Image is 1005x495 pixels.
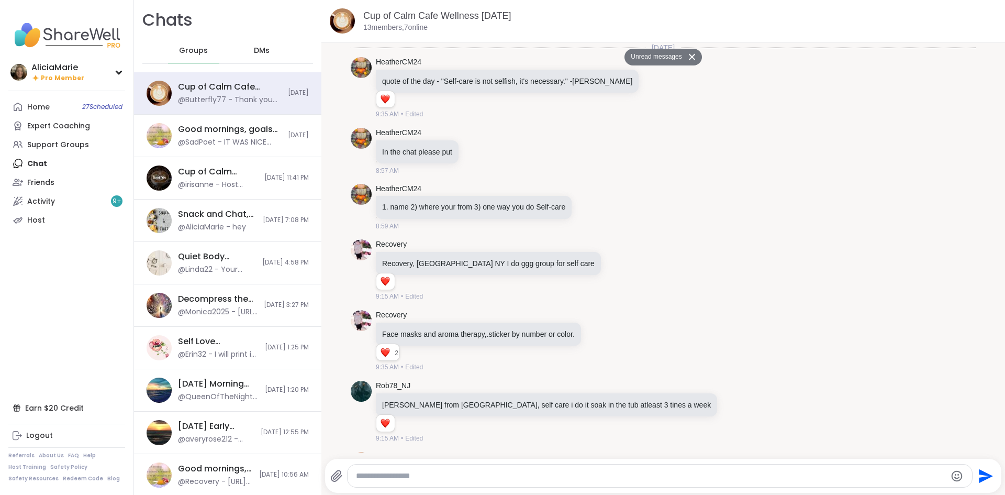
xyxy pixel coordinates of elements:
[395,348,399,358] span: 2
[107,475,120,482] a: Blog
[351,184,372,205] img: https://sharewell-space-live.sfo3.digitaloceanspaces.com/user-generated/e72d2dfd-06ae-43a5-b116-a...
[401,434,403,443] span: •
[351,239,372,260] img: https://sharewell-space-live.sfo3.digitaloceanspaces.com/user-generated/c703a1d2-29a7-4d77-aef4-3...
[265,386,309,394] span: [DATE] 1:20 PM
[8,464,46,471] a: Host Training
[376,273,395,290] div: Reaction list
[147,463,172,488] img: Good mornings, goals and gratitude's, Oct 14
[41,74,84,83] span: Pro Member
[147,166,172,191] img: Cup of Calm Cafe's Thankful Thursdays , Oct 16
[263,216,309,225] span: [DATE] 7:08 PM
[376,434,399,443] span: 9:15 AM
[8,452,35,459] a: Referrals
[382,76,632,86] p: quote of the day - "Self-care is not selfish, it's necessary." -[PERSON_NAME]
[178,137,282,148] div: @SadPoet - IT WAS NICE SEEING EVERYONE I HOPE I CAN MAKE IT TOMMORROW MY DAYS ARE ALWAYS BETTER W...
[178,463,253,475] div: Good mornings, goals and gratitude's, [DATE]
[254,46,270,56] span: DMs
[382,202,565,213] li: name 2) where your from 3) one way you do Self-care
[147,378,172,403] img: Tuesday Morning Body Double Buddies, Oct 14
[405,434,423,443] span: Edited
[39,452,64,459] a: About Us
[83,452,96,459] a: Help
[376,91,395,108] div: Reaction list
[26,431,53,441] div: Logout
[178,222,246,233] div: @AliciaMarie - hey
[68,452,79,459] a: FAQ
[356,471,946,481] textarea: Type your message
[178,307,258,317] div: @Monica2025 - [URL][DOMAIN_NAME]
[82,103,122,111] span: 27 Scheduled
[261,428,309,437] span: [DATE] 12:55 PM
[31,62,84,73] div: AliciaMarie
[8,173,125,192] a: Friends
[8,135,125,154] a: Support Groups
[379,95,390,104] button: Reactions: love
[264,301,309,310] span: [DATE] 3:27 PM
[376,415,395,432] div: Reaction list
[8,17,125,53] img: ShareWell Nav Logo
[351,310,372,331] img: https://sharewell-space-live.sfo3.digitaloceanspaces.com/user-generated/c703a1d2-29a7-4d77-aef4-3...
[8,211,125,229] a: Host
[382,329,575,339] p: Face masks and aroma therapy,.sticker by number or color.
[178,477,253,487] div: @Recovery - [URL][DOMAIN_NAME]
[376,57,421,68] a: HeatherCM24
[376,381,410,391] a: Rob78_NJ
[405,109,423,119] span: Edited
[147,81,172,106] img: Cup of Calm Cafe Wellness Wednesday , Oct 15
[645,42,681,53] span: [DATE]
[178,166,258,178] div: Cup of Calm Cafe's Thankful Thursdays , [DATE]
[379,278,390,286] button: Reactions: love
[624,49,685,65] button: Unread messages
[27,102,50,113] div: Home
[179,46,208,56] span: Groups
[379,419,390,427] button: Reactions: love
[351,452,372,473] img: https://sharewell-space-live.sfo3.digitaloceanspaces.com/user-generated/e72d2dfd-06ae-43a5-b116-a...
[178,124,282,135] div: Good mornings, goals and gratitude's, [DATE]
[363,10,511,21] a: Cup of Calm Cafe Wellness [DATE]
[147,208,172,233] img: Snack and Chat, Oct 14
[147,250,172,276] img: Quiet Body Doubling For Productivity - Tuesday, Oct 14
[8,97,125,116] a: Home27Scheduled
[376,222,399,231] span: 8:59 AM
[382,258,595,269] p: Recovery, [GEOGRAPHIC_DATA] NY I do ggg group for self care
[376,184,421,194] a: HeatherCM24
[178,378,259,390] div: [DATE] Morning Body Double Buddies, [DATE]
[351,128,372,149] img: https://sharewell-space-live.sfo3.digitaloceanspaces.com/user-generated/e72d2dfd-06ae-43a5-b116-a...
[50,464,87,471] a: Safety Policy
[27,196,55,207] div: Activity
[27,140,89,150] div: Support Groups
[973,464,996,488] button: Send
[10,64,27,81] img: AliciaMarie
[27,121,90,131] div: Expert Coaching
[330,8,355,34] img: Cup of Calm Cafe Wellness Wednesday , Oct 15
[147,420,172,445] img: Tuesday Early Afternoon Body Double Buddies, Oct 14
[376,310,407,321] a: Recovery
[382,147,452,157] p: In the chat please put
[147,293,172,318] img: Decompress the Stress, Oct 14
[63,475,103,482] a: Redeem Code
[376,166,399,175] span: 8:57 AM
[178,392,259,402] div: @QueenOfTheNight - Lunch done. Still no cheese.
[405,362,423,372] span: Edited
[382,400,711,410] p: [PERSON_NAME] from [GEOGRAPHIC_DATA], self care i do it soak in the tub atleast 3 tines a week
[113,197,121,206] span: 9 +
[178,434,254,445] div: @averyrose212 - bye! heading to next session!
[376,452,421,463] a: HeatherCM24
[142,8,193,32] h1: Chats
[376,362,399,372] span: 9:35 AM
[405,292,423,301] span: Edited
[178,265,256,275] div: @Linda22 - Your workday is almost over [PERSON_NAME]! Yay!!
[178,208,256,220] div: Snack and Chat, [DATE]
[8,116,125,135] a: Expert Coaching
[265,343,309,352] span: [DATE] 1:25 PM
[376,128,421,138] a: HeatherCM24
[8,426,125,445] a: Logout
[178,336,259,347] div: Self Love Workbook for Women, [DATE]
[264,173,309,182] span: [DATE] 11:41 PM
[363,23,428,33] p: 13 members, 7 online
[376,292,399,301] span: 9:15 AM
[401,109,403,119] span: •
[178,95,282,105] div: @Butterfly77 - Thank you ☺️
[147,123,172,148] img: Good mornings, goals and gratitude's, Oct 15
[27,215,45,226] div: Host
